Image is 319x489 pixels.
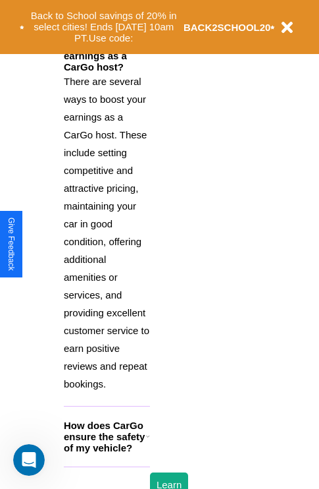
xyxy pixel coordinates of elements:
iframe: Intercom live chat [13,444,45,476]
button: Back to School savings of 20% in select cities! Ends [DATE] 10am PT.Use code: [24,7,184,47]
b: BACK2SCHOOL20 [184,22,271,33]
p: There are several ways to boost your earnings as a CarGo host. These include setting competitive ... [64,72,150,393]
h3: How does CarGo ensure the safety of my vehicle? [64,420,146,453]
div: Give Feedback [7,217,16,271]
